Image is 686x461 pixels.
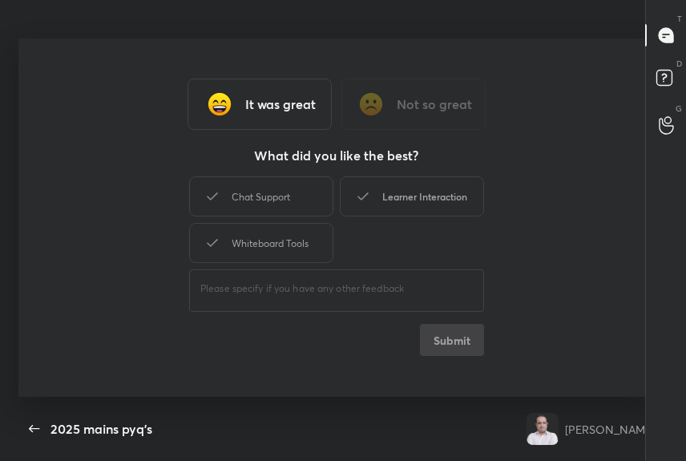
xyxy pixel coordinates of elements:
h3: Not so great [397,95,472,114]
p: D [676,58,682,70]
img: grinning_face_with_smiling_eyes_cmp.gif [204,88,236,120]
div: Learner Interaction [340,176,484,216]
h3: What did you like the best? [254,146,418,165]
div: 2025 mains pyq's [50,419,152,439]
p: T [677,13,682,25]
div: Chat Support [189,176,333,216]
img: 10454e960db341398da5bb4c79ecce7c.png [527,413,559,445]
div: [PERSON_NAME] [565,421,655,438]
p: G [676,103,682,115]
div: Whiteboard Tools [189,223,333,263]
h3: It was great [245,95,316,114]
img: frowning_face_cmp.gif [355,88,387,120]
